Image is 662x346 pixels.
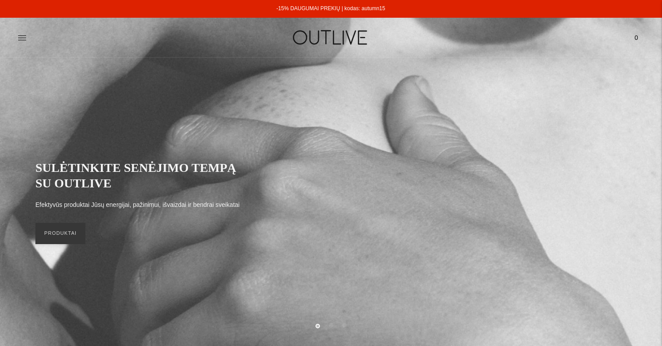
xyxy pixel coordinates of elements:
a: -15% DAUGUMAI PREKIŲ | kodas: autumn15 [277,5,385,12]
span: 0 [630,31,643,44]
img: OUTLIVE [276,22,386,53]
a: 0 [628,28,644,47]
button: Move carousel to slide 2 [329,323,333,327]
h2: SULĖTINKITE SENĖJIMO TEMPĄ SU OUTLIVE [35,160,248,191]
a: PRODUKTAI [35,223,85,244]
button: Move carousel to slide 1 [316,324,320,328]
p: Efektyvūs produktai Jūsų energijai, pažinimui, išvaizdai ir bendrai sveikatai [35,200,239,210]
button: Move carousel to slide 3 [342,323,346,327]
